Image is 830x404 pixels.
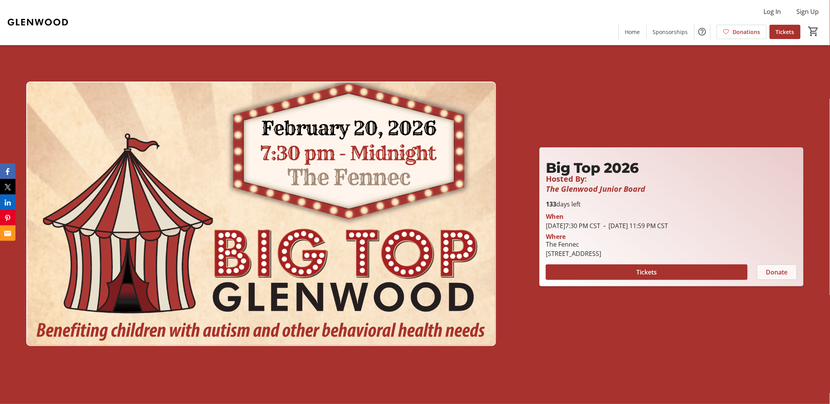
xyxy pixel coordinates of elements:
[797,7,819,16] span: Sign Up
[26,82,496,346] img: Campaign CTA Media Photo
[546,200,556,208] span: 133
[546,264,748,280] button: Tickets
[5,3,73,42] img: Glenwood, Inc.'s Logo
[766,268,788,277] span: Donate
[546,159,639,176] strong: Big Top 2026
[770,25,801,39] a: Tickets
[776,28,794,36] span: Tickets
[764,7,781,16] span: Log In
[546,240,601,249] div: The Fennec
[695,24,710,39] button: Help
[619,25,646,39] a: Home
[636,268,657,277] span: Tickets
[546,212,564,221] div: When
[758,5,787,18] button: Log In
[653,28,688,36] span: Sponsorships
[791,5,825,18] button: Sign Up
[546,234,566,240] div: Where
[600,222,608,230] span: -
[546,199,797,209] p: days left
[733,28,760,36] span: Donations
[546,249,601,258] div: [STREET_ADDRESS]
[600,222,668,230] span: [DATE] 11:59 PM CST
[807,24,821,38] button: Cart
[717,25,767,39] a: Donations
[546,222,600,230] span: [DATE] 7:30 PM CST
[546,174,587,184] span: Hosted By:
[625,28,640,36] span: Home
[757,264,797,280] button: Donate
[546,184,645,194] em: The Glenwood Junior Board
[647,25,694,39] a: Sponsorships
